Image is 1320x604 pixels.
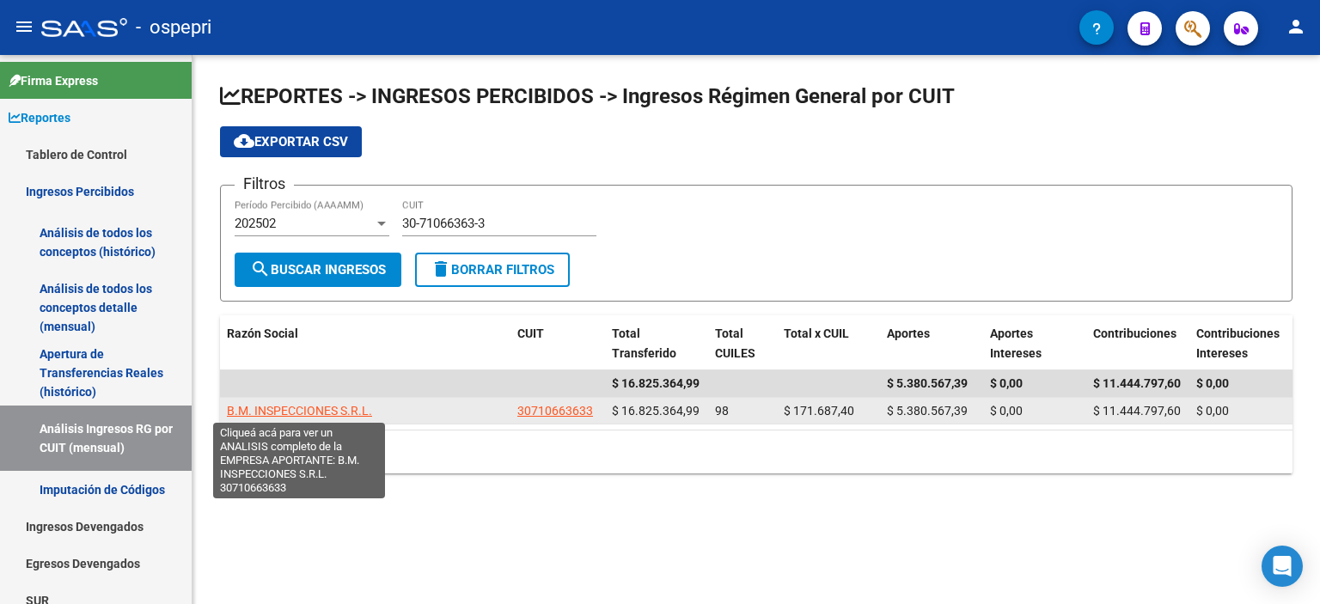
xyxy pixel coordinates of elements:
[612,376,700,390] span: $ 16.825.364,99
[431,259,451,279] mat-icon: delete
[234,131,254,151] mat-icon: cloud_download
[1093,326,1176,340] span: Contribuciones
[715,404,729,418] span: 98
[990,326,1042,360] span: Aportes Intereses
[708,315,777,372] datatable-header-cell: Total CUILES
[250,259,271,279] mat-icon: search
[612,326,676,360] span: Total Transferido
[887,376,968,390] span: $ 5.380.567,39
[1196,376,1229,390] span: $ 0,00
[250,262,386,278] span: Buscar Ingresos
[612,404,700,418] span: $ 16.825.364,99
[983,315,1086,372] datatable-header-cell: Aportes Intereses
[1196,404,1229,418] span: $ 0,00
[1093,376,1181,390] span: $ 11.444.797,60
[990,376,1023,390] span: $ 0,00
[517,326,544,340] span: CUIT
[880,315,983,372] datatable-header-cell: Aportes
[784,326,849,340] span: Total x CUIL
[227,404,372,418] span: B.M. INSPECCIONES S.R.L.
[784,404,854,418] span: $ 171.687,40
[431,262,554,278] span: Borrar Filtros
[9,108,70,127] span: Reportes
[220,315,510,372] datatable-header-cell: Razón Social
[777,315,880,372] datatable-header-cell: Total x CUIL
[715,326,755,360] span: Total CUILES
[9,71,98,90] span: Firma Express
[14,16,34,37] mat-icon: menu
[235,253,401,287] button: Buscar Ingresos
[220,84,955,108] span: REPORTES -> INGRESOS PERCIBIDOS -> Ingresos Régimen General por CUIT
[1189,315,1292,372] datatable-header-cell: Contribuciones Intereses
[887,326,930,340] span: Aportes
[1086,315,1189,372] datatable-header-cell: Contribuciones
[605,315,708,372] datatable-header-cell: Total Transferido
[136,9,211,46] span: - ospepri
[415,253,570,287] button: Borrar Filtros
[235,172,294,196] h3: Filtros
[220,126,362,157] button: Exportar CSV
[517,404,593,418] span: 30710663633
[227,326,298,340] span: Razón Social
[235,216,276,231] span: 202502
[510,315,605,372] datatable-header-cell: CUIT
[990,404,1023,418] span: $ 0,00
[234,134,348,149] span: Exportar CSV
[1196,326,1280,360] span: Contribuciones Intereses
[887,404,968,418] span: $ 5.380.567,39
[1286,16,1306,37] mat-icon: person
[1262,546,1303,587] div: Open Intercom Messenger
[1093,404,1181,418] span: $ 11.444.797,60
